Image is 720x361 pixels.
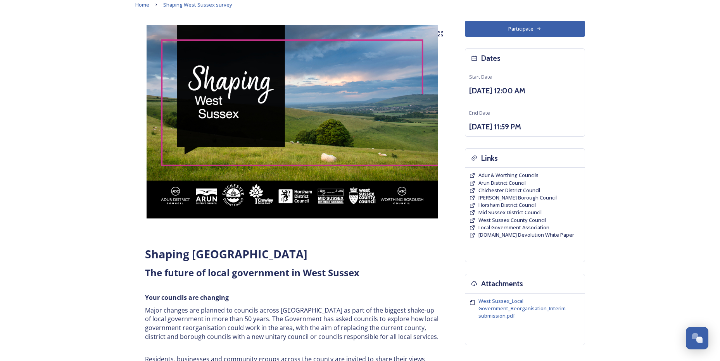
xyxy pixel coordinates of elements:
button: Open Chat [686,327,708,349]
strong: Your councils are changing [145,293,229,302]
span: [PERSON_NAME] Borough Council [478,194,557,201]
button: Participate [465,21,585,37]
span: Shaping West Sussex survey [163,1,232,8]
a: [DOMAIN_NAME] Devolution White Paper [478,231,574,239]
h3: Links [481,153,498,164]
span: End Date [469,109,490,116]
a: Mid Sussex District Council [478,209,542,216]
span: Home [135,1,149,8]
a: [PERSON_NAME] Borough Council [478,194,557,201]
span: [DOMAIN_NAME] Devolution White Paper [478,231,574,238]
h3: Dates [481,53,501,64]
h3: [DATE] 11:59 PM [469,121,581,132]
a: Adur & Worthing Councils [478,172,539,179]
span: West Sussex_Local Government_Reorganisation_Interim submission.pdf [478,297,566,319]
strong: Shaping [GEOGRAPHIC_DATA] [145,246,307,261]
a: Horsham District Council [478,201,536,209]
a: Local Government Association [478,224,549,231]
a: Chichester District Council [478,187,540,194]
strong: The future of local government in West Sussex [145,266,359,279]
a: West Sussex County Council [478,217,546,224]
span: Start Date [469,73,492,80]
span: Local Government Association [478,224,549,231]
h3: [DATE] 12:00 AM [469,85,581,96]
h3: Attachments [481,278,523,289]
p: Major changes are planned to councils across [GEOGRAPHIC_DATA] as part of the biggest shake-up of... [145,306,440,341]
a: Arun District Council [478,179,526,187]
